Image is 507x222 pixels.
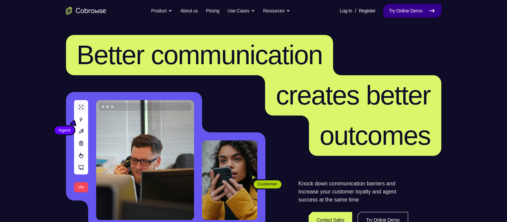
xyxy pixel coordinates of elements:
span: creates better [276,80,430,110]
button: Product [151,4,172,17]
img: A customer holding their phone [202,140,257,220]
button: Use Cases [228,4,255,17]
span: / [355,7,356,15]
a: Register [359,4,375,17]
button: Resources [263,4,290,17]
img: A customer support agent talking on the phone [96,100,194,220]
p: Knock down communication barriers and increase your customer loyalty and agent success at the sam... [299,180,408,204]
a: Pricing [206,4,219,17]
a: Try Online Demo [383,4,441,17]
a: About us [180,4,198,17]
span: Better communication [77,40,323,70]
a: Log In [340,4,352,17]
a: Go to the home page [66,7,106,15]
span: outcomes [320,121,431,150]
